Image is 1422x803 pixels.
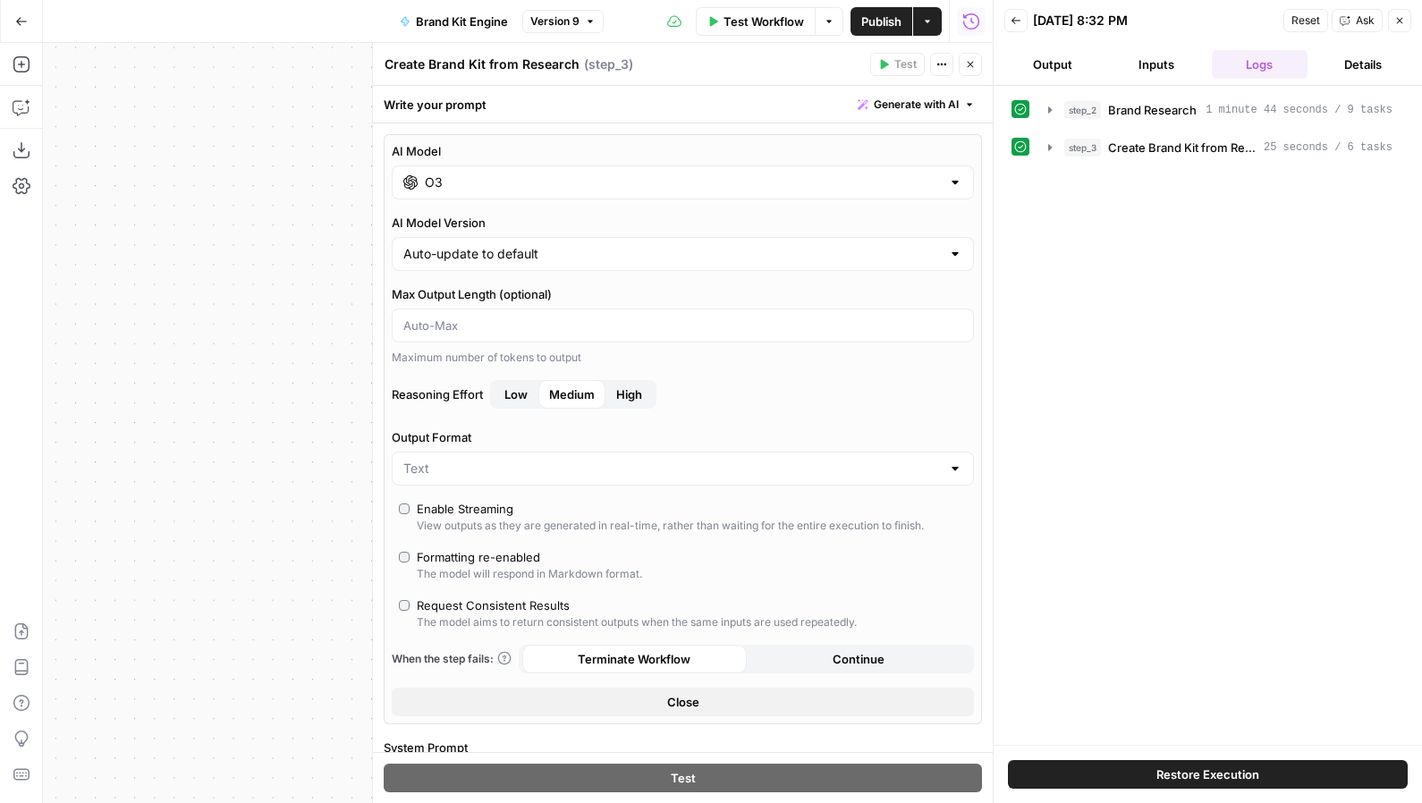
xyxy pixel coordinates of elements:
[1108,101,1197,119] span: Brand Research
[616,385,642,403] span: High
[1315,50,1411,79] button: Details
[1037,133,1403,162] button: 25 seconds / 6 tasks
[399,552,410,562] input: Formatting re-enabledThe model will respond in Markdown format.
[605,380,653,409] button: Reasoning EffortLowMedium
[522,10,604,33] button: Version 9
[384,764,982,792] button: Test
[1206,102,1392,118] span: 1 minute 44 seconds / 9 tasks
[1356,13,1375,29] span: Ask
[392,142,974,160] label: AI Model
[1264,139,1392,156] span: 25 seconds / 6 tasks
[894,56,917,72] span: Test
[671,769,696,787] span: Test
[696,7,815,36] button: Test Workflow
[1004,50,1101,79] button: Output
[578,650,690,668] span: Terminate Workflow
[833,650,885,668] span: Continue
[417,614,857,630] div: The model aims to return consistent outputs when the same inputs are used repeatedly.
[724,13,804,30] span: Test Workflow
[549,385,595,403] span: Medium
[494,380,538,409] button: Reasoning EffortMediumHigh
[667,693,699,711] span: Close
[747,645,971,673] button: Continue
[851,93,982,116] button: Generate with AI
[392,380,974,409] label: Reasoning Effort
[392,688,974,716] button: Close
[874,97,959,113] span: Generate with AI
[1008,760,1408,789] button: Restore Execution
[584,55,633,73] span: ( step_3 )
[403,460,941,478] input: Text
[399,503,410,514] input: Enable StreamingView outputs as they are generated in real-time, rather than waiting for the enti...
[861,13,901,30] span: Publish
[399,600,410,611] input: Request Consistent ResultsThe model aims to return consistent outputs when the same inputs are us...
[384,739,982,757] label: System Prompt
[1156,765,1259,783] span: Restore Execution
[392,428,974,446] label: Output Format
[417,596,570,614] div: Request Consistent Results
[385,55,580,73] textarea: Create Brand Kit from Research
[392,214,974,232] label: AI Model Version
[403,317,962,334] input: Auto-Max
[1037,96,1403,124] button: 1 minute 44 seconds / 9 tasks
[417,566,642,582] div: The model will respond in Markdown format.
[1108,139,1257,156] span: Create Brand Kit from Research
[1332,9,1383,32] button: Ask
[851,7,912,36] button: Publish
[417,548,540,566] div: Formatting re-enabled
[373,86,993,123] div: Write your prompt
[1064,139,1101,156] span: step_3
[870,53,925,76] button: Test
[1108,50,1205,79] button: Inputs
[1064,101,1101,119] span: step_2
[403,245,941,263] input: Auto-update to default
[392,350,974,366] div: Maximum number of tokens to output
[417,518,924,534] div: View outputs as they are generated in real-time, rather than waiting for the entire execution to ...
[389,7,519,36] button: Brand Kit Engine
[392,285,974,303] label: Max Output Length (optional)
[425,173,941,191] input: Select a model
[504,385,528,403] span: Low
[392,651,512,667] a: When the step fails:
[1212,50,1308,79] button: Logs
[416,13,508,30] span: Brand Kit Engine
[1291,13,1320,29] span: Reset
[530,13,580,30] span: Version 9
[417,500,513,518] div: Enable Streaming
[1283,9,1328,32] button: Reset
